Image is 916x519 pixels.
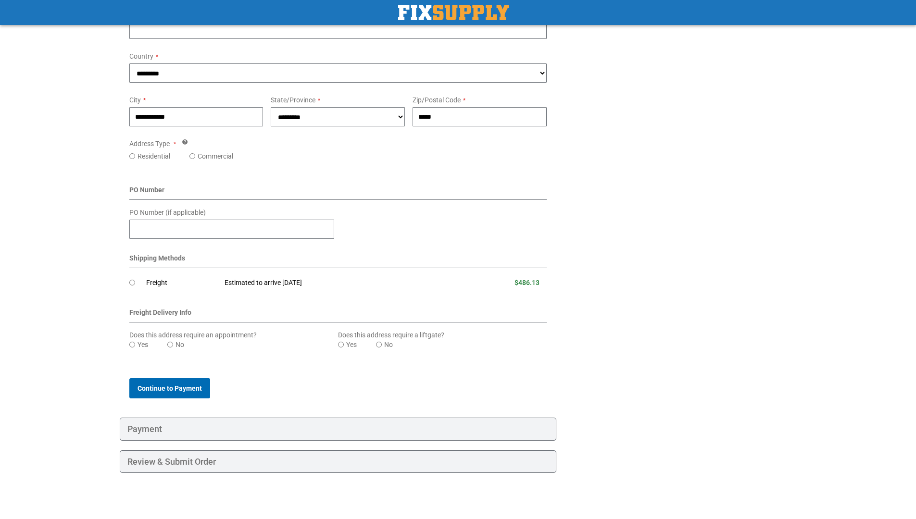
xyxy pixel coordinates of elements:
[413,96,461,104] span: Zip/Postal Code
[384,340,393,349] label: No
[198,151,233,161] label: Commercial
[398,5,509,20] a: store logo
[129,378,210,398] button: Continue to Payment
[217,273,448,294] td: Estimated to arrive [DATE]
[120,418,557,441] div: Payment
[271,96,315,104] span: State/Province
[129,52,153,60] span: Country
[120,450,557,473] div: Review & Submit Order
[129,140,170,148] span: Address Type
[514,279,540,286] span: $486.13
[129,96,141,104] span: City
[129,308,547,322] div: Freight Delivery Info
[346,340,357,349] label: Yes
[138,384,202,392] span: Continue to Payment
[138,340,148,349] label: Yes
[138,151,170,161] label: Residential
[176,340,184,349] label: No
[129,209,206,216] span: PO Number (if applicable)
[129,253,547,268] div: Shipping Methods
[338,331,444,339] span: Does this address require a liftgate?
[146,273,217,294] td: Freight
[398,5,509,20] img: Fix Industrial Supply
[129,185,547,200] div: PO Number
[129,331,257,339] span: Does this address require an appointment?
